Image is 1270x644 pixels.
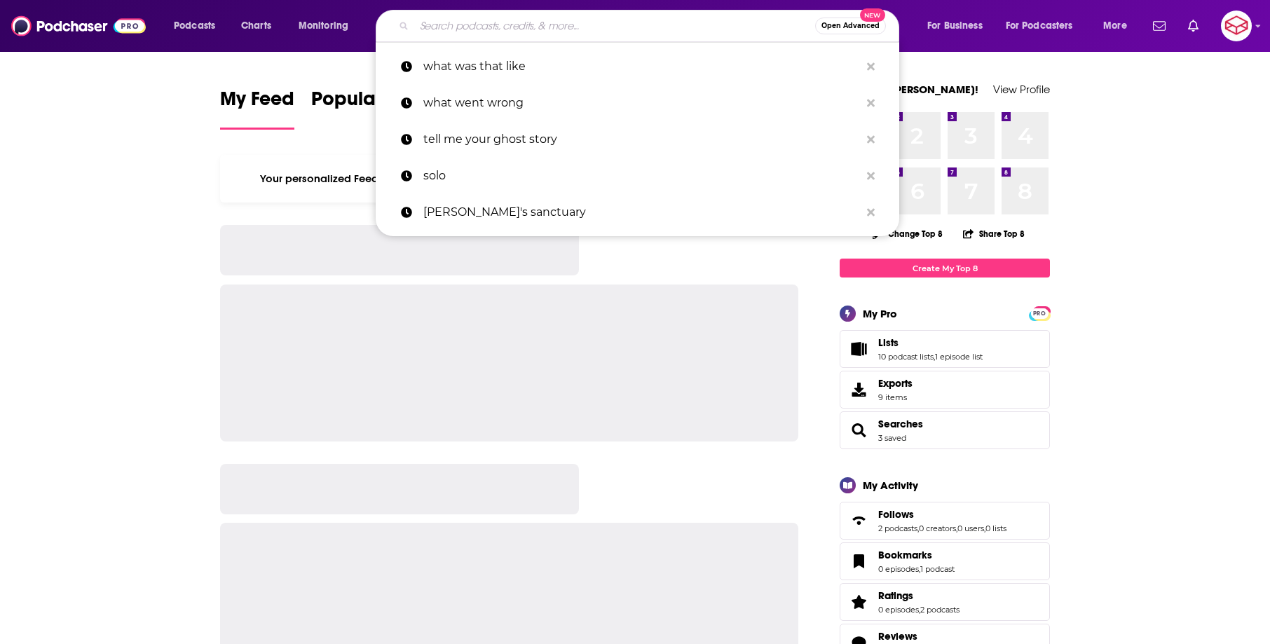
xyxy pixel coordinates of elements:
a: 0 episodes [878,564,919,574]
span: Exports [845,380,873,399]
p: michelle's sanctuary [423,194,860,231]
a: solo [376,158,899,194]
a: 10 podcast lists [878,352,934,362]
button: Open AdvancedNew [815,18,886,34]
a: Show notifications dropdown [1182,14,1204,38]
span: Logged in as callista [1221,11,1252,41]
span: Lists [840,330,1050,368]
a: Lists [878,336,983,349]
a: what was that like [376,48,899,85]
img: Podchaser - Follow, Share and Rate Podcasts [11,13,146,39]
a: Create My Top 8 [840,259,1050,278]
a: Bookmarks [878,549,955,561]
span: , [919,605,920,615]
button: open menu [164,15,233,37]
button: open menu [997,15,1093,37]
img: User Profile [1221,11,1252,41]
button: open menu [917,15,1000,37]
span: Follows [840,502,1050,540]
a: Show notifications dropdown [1147,14,1171,38]
a: Follows [878,508,1006,521]
a: 0 users [957,523,984,533]
span: Exports [878,377,913,390]
a: Lists [845,339,873,359]
a: Ratings [878,589,960,602]
p: tell me your ghost story [423,121,860,158]
span: Bookmarks [840,542,1050,580]
span: , [984,523,985,533]
span: Ratings [840,583,1050,621]
a: Welcome [PERSON_NAME]! [840,83,978,96]
a: Searches [845,420,873,440]
button: Change Top 8 [864,225,951,242]
a: My Feed [220,87,294,130]
span: Open Advanced [821,22,880,29]
button: Share Top 8 [962,220,1025,247]
span: My Feed [220,87,294,119]
a: 3 saved [878,433,906,443]
button: open menu [289,15,367,37]
span: , [956,523,957,533]
a: Bookmarks [845,551,873,571]
a: Reviews [878,630,960,643]
span: Popular Feed [311,87,430,119]
a: Charts [232,15,280,37]
input: Search podcasts, credits, & more... [414,15,815,37]
a: 0 episodes [878,605,919,615]
a: tell me your ghost story [376,121,899,158]
a: 0 creators [919,523,956,533]
span: , [919,564,920,574]
span: , [917,523,919,533]
span: Ratings [878,589,913,602]
a: Popular Feed [311,87,430,130]
span: Bookmarks [878,549,932,561]
span: Reviews [878,630,917,643]
button: open menu [1093,15,1145,37]
a: View Profile [993,83,1050,96]
a: 2 podcasts [878,523,917,533]
p: what was that like [423,48,860,85]
span: Podcasts [174,16,215,36]
div: My Activity [863,479,918,492]
span: Monitoring [299,16,348,36]
a: [PERSON_NAME]'s sanctuary [376,194,899,231]
button: Show profile menu [1221,11,1252,41]
div: Your personalized Feed is curated based on the Podcasts, Creators, Users, and Lists that you Follow. [220,155,798,203]
span: New [860,8,885,22]
a: 1 episode list [935,352,983,362]
a: Follows [845,511,873,530]
div: Search podcasts, credits, & more... [389,10,913,42]
span: Follows [878,508,914,521]
span: Searches [840,411,1050,449]
p: solo [423,158,860,194]
span: PRO [1031,308,1048,319]
a: what went wrong [376,85,899,121]
div: My Pro [863,307,897,320]
a: 0 lists [985,523,1006,533]
a: 1 podcast [920,564,955,574]
a: Exports [840,371,1050,409]
span: , [934,352,935,362]
a: Searches [878,418,923,430]
span: For Business [927,16,983,36]
span: More [1103,16,1127,36]
span: Charts [241,16,271,36]
a: PRO [1031,308,1048,318]
a: Ratings [845,592,873,612]
span: 9 items [878,392,913,402]
a: 2 podcasts [920,605,960,615]
span: Lists [878,336,899,349]
p: what went wrong [423,85,860,121]
span: For Podcasters [1006,16,1073,36]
